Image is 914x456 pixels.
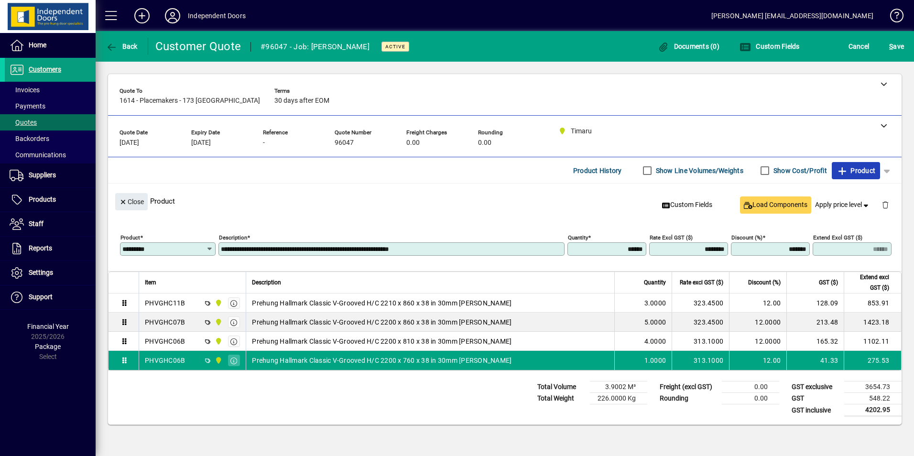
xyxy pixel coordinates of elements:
span: Products [29,195,56,203]
span: Communications [10,151,66,159]
a: Suppliers [5,163,96,187]
button: Close [115,193,148,210]
span: Prehung Hallmark Classic V-Grooved H/C 2200 x 860 x 38 in 30mm [PERSON_NAME] [252,317,511,327]
span: 0.00 [478,139,491,147]
span: Prehung Hallmark Classic V-Grooved H/C 2210 x 860 x 38 in 30mm [PERSON_NAME] [252,298,511,308]
a: Communications [5,147,96,163]
td: 226.0000 Kg [590,393,647,404]
div: PHVGHC06B [145,356,185,365]
span: [DATE] [120,139,139,147]
span: Prehung Hallmark Classic V-Grooved H/C 2200 x 810 x 38 in 30mm [PERSON_NAME] [252,337,511,346]
button: Profile [157,7,188,24]
td: Freight (excl GST) [655,381,722,393]
td: GST [787,393,844,404]
div: Customer Quote [155,39,241,54]
span: - [263,139,265,147]
span: Description [252,277,281,288]
span: Timaru [212,336,223,347]
div: PHVGHC11B [145,298,185,308]
td: Rounding [655,393,722,404]
label: Show Line Volumes/Weights [654,166,743,175]
td: 3.9002 M³ [590,381,647,393]
button: Custom Fields [658,196,717,214]
span: Timaru [212,317,223,327]
span: Financial Year [27,323,69,330]
span: 5.0000 [644,317,666,327]
span: Payments [10,102,45,110]
td: 12.0000 [729,313,786,332]
td: 12.0000 [729,332,786,351]
a: Knowledge Base [883,2,902,33]
span: Active [385,43,405,50]
a: Backorders [5,130,96,147]
div: 323.4500 [678,317,723,327]
div: 313.1000 [678,337,723,346]
span: Staff [29,220,44,228]
mat-label: Discount (%) [731,234,762,241]
td: 213.48 [786,313,844,332]
a: Support [5,285,96,309]
td: Total Volume [533,381,590,393]
span: 96047 [335,139,354,147]
button: Load Components [740,196,811,214]
div: 323.4500 [678,298,723,308]
div: #96047 - Job: [PERSON_NAME] [261,39,370,54]
div: [PERSON_NAME] [EMAIL_ADDRESS][DOMAIN_NAME] [711,8,873,23]
td: 41.33 [786,351,844,370]
span: Discount (%) [748,277,781,288]
button: Save [887,38,906,55]
td: GST exclusive [787,381,844,393]
a: Staff [5,212,96,236]
td: 128.09 [786,293,844,313]
span: Backorders [10,135,49,142]
span: Extend excl GST ($) [850,272,889,293]
div: PHVGHC06B [145,337,185,346]
span: Reports [29,244,52,252]
button: Apply price level [811,196,874,214]
span: 1.0000 [644,356,666,365]
span: Invoices [10,86,40,94]
span: Quantity [644,277,666,288]
span: Cancel [849,39,870,54]
button: Custom Fields [737,38,802,55]
td: GST inclusive [787,404,844,416]
span: Settings [29,269,53,276]
span: Product [837,163,875,178]
span: Custom Fields [740,43,800,50]
span: Package [35,343,61,350]
span: Timaru [212,355,223,366]
span: Quotes [10,119,37,126]
span: Home [29,41,46,49]
mat-label: Description [219,234,247,241]
app-page-header-button: Back [96,38,148,55]
button: Delete [874,193,897,216]
button: Add [127,7,157,24]
span: Prehung Hallmark Classic V-Grooved H/C 2200 x 760 x 38 in 30mm [PERSON_NAME] [252,356,511,365]
td: 1102.11 [844,332,901,351]
mat-label: Extend excl GST ($) [813,234,862,241]
mat-label: Quantity [568,234,588,241]
td: Total Weight [533,393,590,404]
span: GST ($) [819,277,838,288]
span: Timaru [212,298,223,308]
span: Item [145,277,156,288]
div: PHVGHC07B [145,317,185,327]
a: Quotes [5,114,96,130]
div: Independent Doors [188,8,246,23]
app-page-header-button: Delete [874,200,897,209]
span: Suppliers [29,171,56,179]
button: Back [103,38,140,55]
span: S [889,43,893,50]
td: 853.91 [844,293,901,313]
span: Load Components [744,200,807,210]
td: 3654.73 [844,381,902,393]
span: Product History [573,163,622,178]
span: Rate excl GST ($) [680,277,723,288]
td: 4202.95 [844,404,902,416]
td: 12.00 [729,351,786,370]
a: Products [5,188,96,212]
mat-label: Rate excl GST ($) [650,234,693,241]
button: Documents (0) [655,38,722,55]
td: 0.00 [722,393,779,404]
span: 30 days after EOM [274,97,329,105]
